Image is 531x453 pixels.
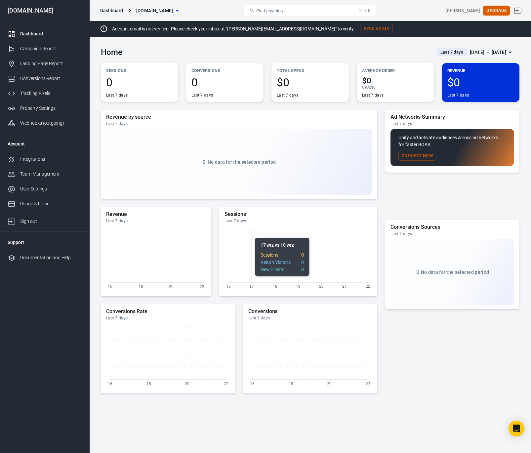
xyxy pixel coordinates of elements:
span: No data for the selected period [208,159,276,165]
a: Usage & billing [2,196,87,211]
tspan: 22 [366,381,370,386]
div: Last 7 days [225,218,372,224]
tspan: 19 [296,284,301,289]
div: Sign out [20,218,82,225]
div: Property Settings [20,105,82,112]
button: [DOMAIN_NAME] [134,5,181,17]
a: Conversions Report [2,71,87,86]
span: $0 [362,77,429,85]
button: Connect Now [398,151,436,161]
h5: Sessions [225,211,372,218]
div: Dashboard [20,30,82,37]
div: Last 7 days [191,93,213,98]
a: Webhooks (outgoing) [2,116,87,131]
tspan: 22 [366,284,370,289]
div: Last 7 days [277,93,298,98]
span: $0 [447,77,514,88]
a: Campaign Report [2,41,87,56]
div: User Settings [20,185,82,192]
tspan: 22 [200,284,204,289]
a: Team Management [2,167,87,182]
span: Find anything... [256,8,286,13]
h5: Ad Networks Summary [390,114,514,120]
div: Documentation and Help [20,254,82,261]
a: User Settings [2,182,87,196]
h5: Revenue by source [106,114,372,120]
span: No data for the selected period [421,269,489,275]
button: Send Again [360,24,393,34]
div: Last 7 days [106,121,372,126]
p: Unify and activate audiences across ad networks for faster ROAS [398,134,506,148]
p: Total Spend [277,67,344,74]
div: Last 7 days [106,315,230,321]
div: Landing Page Report [20,60,82,67]
h5: Conversions [248,308,372,315]
h5: Conversions Rate [106,308,230,315]
div: Campaign Report [20,45,82,52]
tspan: 17 [250,284,254,289]
a: Integrations [2,152,87,167]
li: Support [2,234,87,250]
div: Last 7 days [390,121,514,126]
button: Find anything...⌘ + K [244,5,376,16]
a: Tracking Pixels [2,86,87,101]
h5: Conversions Sources [390,224,514,230]
p: Sessions [106,67,173,74]
div: Integrations [20,156,82,163]
div: ⌘ + K [358,8,371,13]
button: Upgrade [483,6,510,16]
div: [DOMAIN_NAME] [2,8,87,14]
tspan: 18 [139,284,143,289]
div: Last 7 days [106,93,128,98]
span: 0 [191,77,258,88]
tspan: 20 [169,284,174,289]
div: Last 7 days [390,231,514,236]
p: Revenue [447,67,514,74]
li: Account [2,136,87,152]
a: Sign out [2,211,87,229]
div: Conversions Report [20,75,82,82]
div: Last 7 days [106,218,206,224]
span: CPA : [362,85,371,90]
tspan: 20 [319,284,324,289]
div: [DATE] － [DATE] [470,48,506,57]
tspan: 16 [250,381,255,386]
div: Last 7 days [248,315,372,321]
tspan: 20 [185,381,189,386]
a: Dashboard [2,26,87,41]
div: Last 7 days [362,93,384,98]
span: topgurureviews.com [136,7,173,15]
span: 0 [106,77,173,88]
tspan: 20 [327,381,332,386]
span: $0 [277,77,344,88]
tspan: 18 [289,381,293,386]
tspan: 18 [146,381,151,386]
div: Account id: ftn1HAQg [445,7,480,14]
div: Usage & billing [20,200,82,207]
button: Last 7 days[DATE] － [DATE] [431,47,519,58]
div: Tracking Pixels [20,90,82,97]
div: Webhooks (outgoing) [20,120,82,127]
span: Last 7 days [438,49,466,56]
tspan: 18 [273,284,277,289]
span: $0 [371,85,376,90]
a: Landing Page Report [2,56,87,71]
tspan: 22 [224,381,228,386]
div: Team Management [20,171,82,178]
h5: Revenue [106,211,206,218]
div: Open Intercom Messenger [509,421,524,436]
p: Account email is not verified. Please check your inbox at "[PERSON_NAME][EMAIL_ADDRESS][DOMAIN_NA... [112,25,355,32]
tspan: 16 [108,381,112,386]
h3: Home [101,48,122,57]
a: Property Settings [2,101,87,116]
tspan: 21 [343,284,347,289]
p: Conversions [191,67,258,74]
div: Dashboard [100,7,123,14]
tspan: 16 [108,284,112,289]
a: Sign out [510,3,526,19]
div: Last 7 days [447,93,469,98]
p: Average Order [362,67,429,74]
tspan: 16 [226,284,231,289]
